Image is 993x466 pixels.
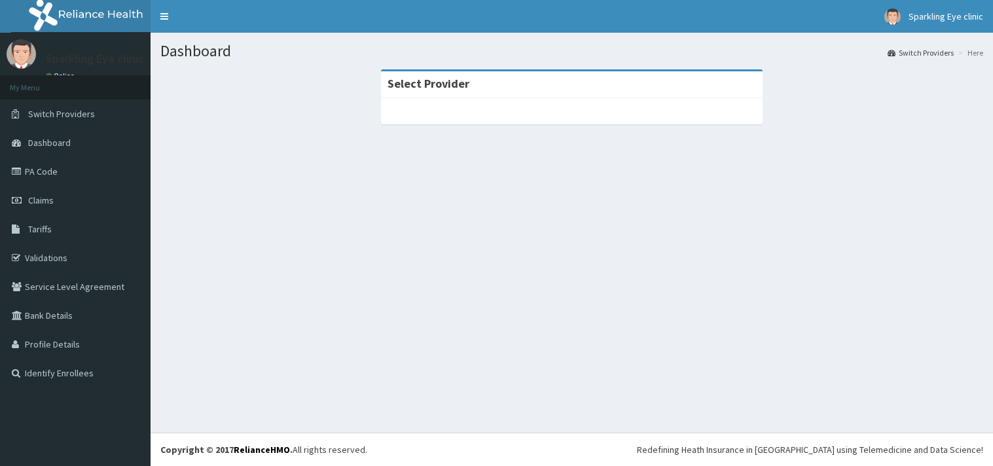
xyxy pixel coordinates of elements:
[888,47,954,58] a: Switch Providers
[28,137,71,149] span: Dashboard
[234,444,290,456] a: RelianceHMO
[151,433,993,466] footer: All rights reserved.
[160,444,293,456] strong: Copyright © 2017 .
[160,43,983,60] h1: Dashboard
[28,223,52,235] span: Tariffs
[909,10,983,22] span: Sparkling Eye clinic
[7,39,36,69] img: User Image
[955,47,983,58] li: Here
[884,9,901,25] img: User Image
[388,76,469,91] strong: Select Provider
[28,194,54,206] span: Claims
[46,53,144,65] p: Sparkling Eye clinic
[637,443,983,456] div: Redefining Heath Insurance in [GEOGRAPHIC_DATA] using Telemedicine and Data Science!
[46,71,77,81] a: Online
[28,108,95,120] span: Switch Providers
